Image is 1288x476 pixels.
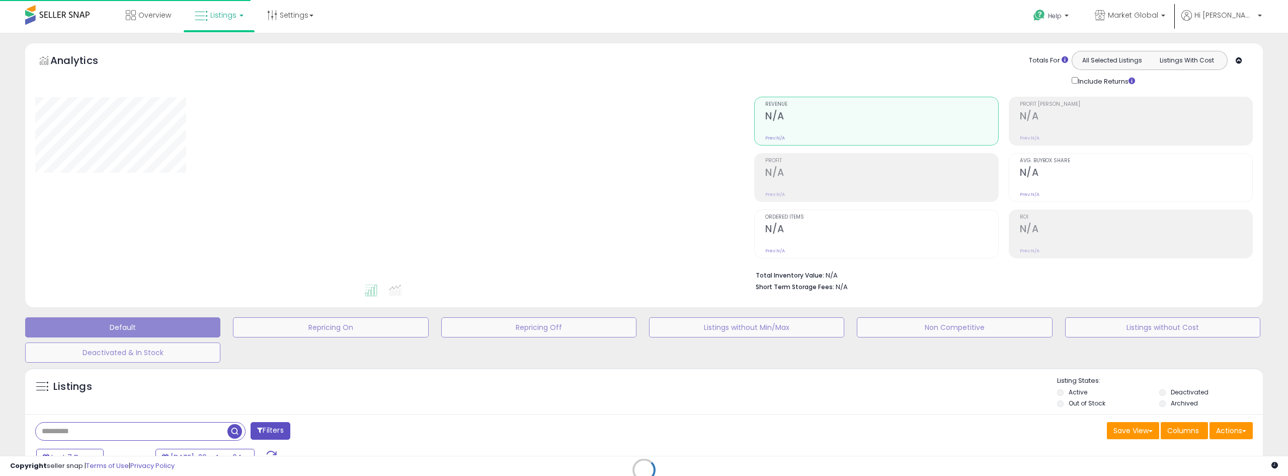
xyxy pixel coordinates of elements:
div: Include Returns [1064,75,1147,87]
h2: N/A [765,167,998,180]
strong: Copyright [10,461,47,470]
h5: Analytics [50,53,118,70]
button: Repricing Off [441,317,636,337]
button: Listings without Cost [1065,317,1260,337]
h2: N/A [765,110,998,124]
b: Total Inventory Value: [756,271,824,280]
span: Overview [138,10,171,20]
small: Prev: N/A [765,135,785,141]
h2: N/A [1020,167,1252,180]
small: Prev: N/A [1020,135,1039,141]
h2: N/A [1020,223,1252,237]
h2: N/A [765,223,998,237]
button: Deactivated & In Stock [25,343,220,363]
span: ROI [1020,215,1252,220]
b: Short Term Storage Fees: [756,283,834,291]
span: N/A [836,282,848,292]
span: Help [1048,12,1062,20]
h2: N/A [1020,110,1252,124]
small: Prev: N/A [1020,191,1039,197]
a: Help [1025,2,1079,33]
li: N/A [756,268,1245,281]
button: Default [25,317,220,337]
span: Listings [210,10,236,20]
button: Non Competitive [857,317,1052,337]
small: Prev: N/A [765,191,785,197]
span: Profit [765,158,998,164]
small: Prev: N/A [1020,248,1039,254]
button: Listings without Min/Max [649,317,844,337]
div: Totals For [1029,56,1068,65]
button: Repricing On [233,317,428,337]
span: Profit [PERSON_NAME] [1020,102,1252,107]
span: Avg. Buybox Share [1020,158,1252,164]
div: seller snap | | [10,461,175,471]
span: Ordered Items [765,215,998,220]
i: Get Help [1033,9,1045,22]
button: All Selected Listings [1075,54,1150,67]
span: Market Global [1108,10,1158,20]
a: Hi [PERSON_NAME] [1181,10,1262,33]
button: Listings With Cost [1149,54,1224,67]
small: Prev: N/A [765,248,785,254]
span: Hi [PERSON_NAME] [1194,10,1255,20]
span: Revenue [765,102,998,107]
